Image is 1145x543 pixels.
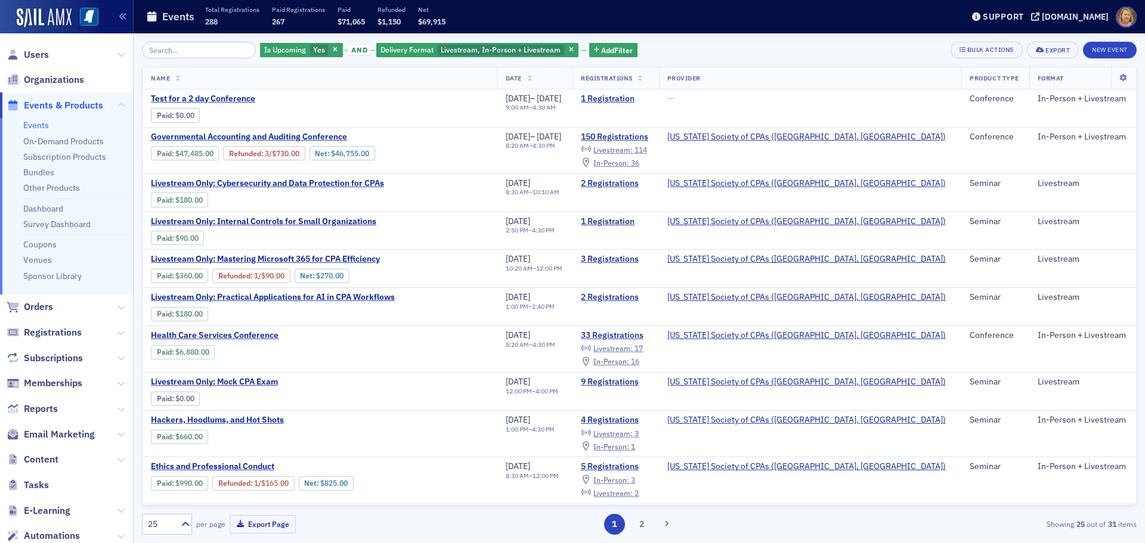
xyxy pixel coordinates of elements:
span: : [157,347,175,356]
span: Mississippi Society of CPAs (Ridgeland, MS) [667,461,946,472]
div: Paid: 9 - $0 [151,392,200,406]
a: Tasks [7,479,49,492]
div: Conference [970,94,1020,104]
p: Total Registrations [205,5,259,14]
span: 267 [272,17,284,26]
a: Sponsor Library [23,271,82,281]
a: Refunded [229,149,261,158]
div: Livestream [1038,292,1128,303]
a: Livestream Only: Practical Applications for AI in CPA Workflows [151,292,395,303]
a: Refunded [218,479,250,488]
span: Mississippi Society of CPAs (Ridgeland, MS) [667,292,946,303]
div: In-Person + Livestream [1038,461,1128,472]
time: 8:30 AM [506,471,529,480]
div: Seminar [970,377,1020,387]
time: 8:20 AM [506,141,529,150]
a: [US_STATE] Society of CPAs ([GEOGRAPHIC_DATA], [GEOGRAPHIC_DATA]) [667,461,946,472]
div: In-Person + Livestream [1038,94,1128,104]
time: 12:00 PM [536,264,562,272]
span: Provider [667,74,701,82]
span: [DATE] [506,131,530,142]
div: Livestream [1038,216,1128,227]
a: 1 Registration [581,94,651,104]
span: $180.00 [175,196,203,204]
a: Subscriptions [7,352,83,365]
a: Paid [157,149,172,158]
div: Seminar [970,292,1020,303]
span: Livestream : [593,429,633,438]
div: Refunded: 5 - $99000 [212,476,294,491]
div: In-Person + Livestream [1038,132,1128,142]
button: [DOMAIN_NAME] [1031,13,1113,21]
span: Livestream, In-Person + Livestream [441,45,561,54]
span: $0.00 [175,394,194,403]
div: Showing out of items [813,519,1137,529]
span: In-Person : [593,442,629,451]
span: $69,915 [418,17,445,26]
a: Refunded [218,271,250,280]
a: Events & Products [7,99,103,112]
span: [DATE] [506,93,530,104]
span: Mississippi Society of CPAs (Ridgeland, MS) [667,178,946,189]
a: Livestream Only: Cybersecurity and Data Protection for CPAs [151,178,384,189]
span: E-Learning [24,504,70,517]
span: Governmental Accounting and Auditing Conference [151,132,351,142]
a: Livestream: 3 [581,429,639,438]
span: 16 [631,356,639,366]
a: 2 Registrations [581,178,651,189]
span: : [157,149,175,158]
a: In-Person: 36 [581,158,639,167]
a: Organizations [7,73,84,86]
div: Paid: 3 - $9000 [151,231,204,245]
span: [DATE] [506,330,530,340]
div: – [506,226,555,234]
a: [US_STATE] Society of CPAs ([GEOGRAPHIC_DATA], [GEOGRAPHIC_DATA]) [667,415,946,426]
time: 12:00 PM [506,387,532,395]
a: Ethics and Professional Conduct [151,461,442,472]
a: Paid [157,111,172,120]
a: Livestream Only: Internal Controls for Small Organizations [151,216,376,227]
span: Content [24,453,58,466]
div: Paid: 166 - $4748500 [151,146,219,160]
div: Refunded: 166 - $4748500 [223,146,305,160]
div: Paid: 3 - $18000 [151,307,208,321]
div: – [506,303,555,311]
span: Delivery Format [380,45,434,54]
div: Conference [970,132,1020,142]
span: Mississippi Society of CPAs (Ridgeland, MS) [667,216,946,227]
span: Organizations [24,73,84,86]
a: Paid [157,234,172,243]
time: 8:30 AM [506,188,529,196]
div: – [506,426,555,433]
a: Livestream Only: Mock CPA Exam [151,377,351,387]
a: Reports [7,402,58,415]
span: In-Person : [593,158,629,167]
span: : [157,111,175,120]
span: Name [151,74,170,82]
span: $660.00 [175,432,203,441]
span: Users [24,48,49,61]
div: – [506,188,559,196]
span: $180.00 [175,309,203,318]
div: Seminar [970,254,1020,265]
span: Events & Products [24,99,103,112]
time: 10:10 AM [533,188,559,196]
span: Livestream : [593,488,633,498]
a: SailAMX [17,8,72,27]
span: Net : [300,271,316,280]
span: Health Care Services Conference [151,330,351,341]
a: 4 Registrations [581,415,651,426]
span: Is Upcoming [264,45,306,54]
div: Livestream [1038,254,1128,265]
span: $270.00 [316,271,343,280]
time: 4:30 PM [533,141,555,150]
span: 1 [631,442,635,451]
span: $71,065 [338,17,365,26]
div: Seminar [970,216,1020,227]
span: : [157,196,175,204]
div: Seminar [970,415,1020,426]
span: : [157,432,175,441]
